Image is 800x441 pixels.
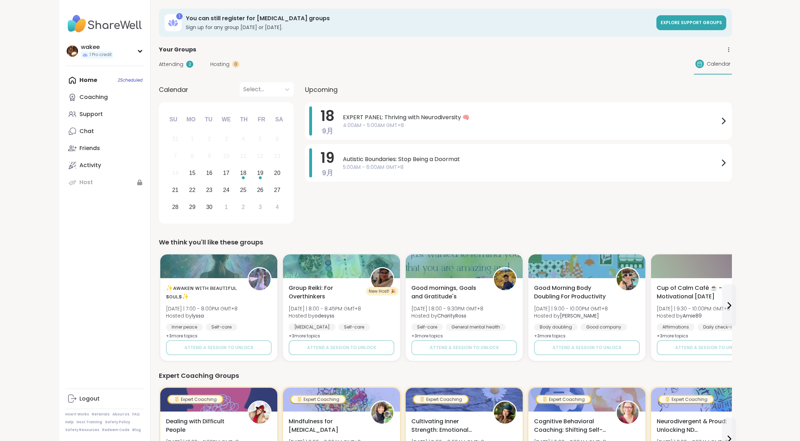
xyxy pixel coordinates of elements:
[657,324,695,331] div: Affirmations
[202,166,217,181] div: Choose Tuesday, September 16th, 2025
[172,134,178,144] div: 31
[223,185,229,195] div: 24
[185,132,200,147] div: Not available Monday, September 1st, 2025
[79,110,103,118] div: Support
[159,45,196,54] span: Your Groups
[65,174,144,191] a: Host
[225,134,228,144] div: 3
[675,344,744,351] span: Attend a session to unlock
[657,340,762,355] button: Attend a session to unlock
[172,168,178,178] div: 14
[343,113,719,122] span: EXPERT PANEL: Thriving with Neurodiversity 🧠
[414,396,468,403] div: Expert Coaching
[168,199,183,215] div: Choose Sunday, September 28th, 2025
[271,112,287,127] div: Sa
[81,43,113,51] div: wakee
[166,417,240,434] span: Dealing with Difficult People
[166,312,238,319] span: Hosted by
[159,61,183,68] span: Attending
[270,182,285,198] div: Choose Saturday, September 27th, 2025
[661,20,722,26] span: Explore support groups
[617,402,639,424] img: Fausta
[65,412,89,417] a: How It Works
[289,284,362,301] span: Group Reiki: For Overthinkers
[184,344,254,351] span: Attend a session to unlock
[206,185,212,195] div: 23
[289,324,335,331] div: [MEDICAL_DATA]
[446,324,506,331] div: General mental health
[65,140,144,157] a: Friends
[105,420,130,425] a: Safety Policy
[657,284,730,301] span: Cup of Calm Café ☕️ - Motivational [DATE]
[254,112,269,127] div: Fr
[208,151,211,161] div: 9
[307,344,376,351] span: Attend a session to unlock
[257,185,263,195] div: 26
[79,127,94,135] div: Chat
[366,287,399,296] div: New Host! 🎉
[202,182,217,198] div: Choose Tuesday, September 23rd, 2025
[172,185,178,195] div: 21
[166,284,240,301] span: ✨ᴀᴡᴀᴋᴇɴ ᴡɪᴛʜ ʙᴇᴀᴜᴛɪғᴜʟ sᴏᴜʟs✨
[305,85,338,94] span: Upcoming
[218,112,234,127] div: We
[411,312,483,319] span: Hosted by
[159,237,732,247] div: We think you'll like these groups
[176,127,182,132] iframe: Spotlight
[240,151,246,161] div: 11
[338,324,370,331] div: Self-care
[343,155,719,164] span: Autistic Boundaries: Stop Being a Doormat
[65,11,144,36] img: ShareWell Nav Logo
[65,390,144,407] a: Logout
[65,89,144,106] a: Coaching
[236,199,251,215] div: Choose Thursday, October 2nd, 2025
[257,168,263,178] div: 19
[322,126,333,136] span: 9月
[174,151,177,161] div: 7
[159,85,188,94] span: Calendar
[208,134,211,144] div: 2
[65,123,144,140] a: Chat
[168,182,183,198] div: Choose Sunday, September 21st, 2025
[371,402,393,424] img: CoachJennifer
[176,13,183,20] div: 1
[537,396,590,403] div: Expert Coaching
[274,185,280,195] div: 27
[223,168,229,178] div: 17
[411,340,517,355] button: Attend a session to unlock
[430,344,499,351] span: Attend a session to unlock
[322,168,333,178] span: 9月
[240,185,246,195] div: 25
[219,166,234,181] div: Choose Wednesday, September 17th, 2025
[534,284,608,301] span: Good Morning Body Doubling For Productivity
[534,312,608,319] span: Hosted by
[65,420,74,425] a: Help
[249,402,271,424] img: CLove
[185,166,200,181] div: Choose Monday, September 15th, 2025
[201,112,216,127] div: Tu
[656,15,726,30] a: Explore support groups
[659,396,713,403] div: Expert Coaching
[617,268,639,290] img: Adrienne_QueenOfTheDawn
[259,202,262,212] div: 3
[185,149,200,164] div: Not available Monday, September 8th, 2025
[172,202,178,212] div: 28
[232,61,239,68] div: 0
[437,312,466,319] b: CharityRoss
[132,412,140,417] a: FAQ
[289,312,361,319] span: Hosted by
[259,134,262,144] div: 5
[657,305,730,312] span: [DATE] | 9:30 - 10:00PM GMT+8
[707,60,730,68] span: Calendar
[65,428,99,432] a: Safety Resources
[276,134,279,144] div: 6
[321,148,334,168] span: 19
[79,93,108,101] div: Coaching
[210,61,229,68] span: Hosting
[371,268,393,290] img: odesyss
[276,202,279,212] div: 4
[683,312,702,319] b: Amie89
[534,340,640,355] button: Attend a session to unlock
[252,199,268,215] div: Choose Friday, October 3rd, 2025
[289,340,394,355] button: Attend a session to unlock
